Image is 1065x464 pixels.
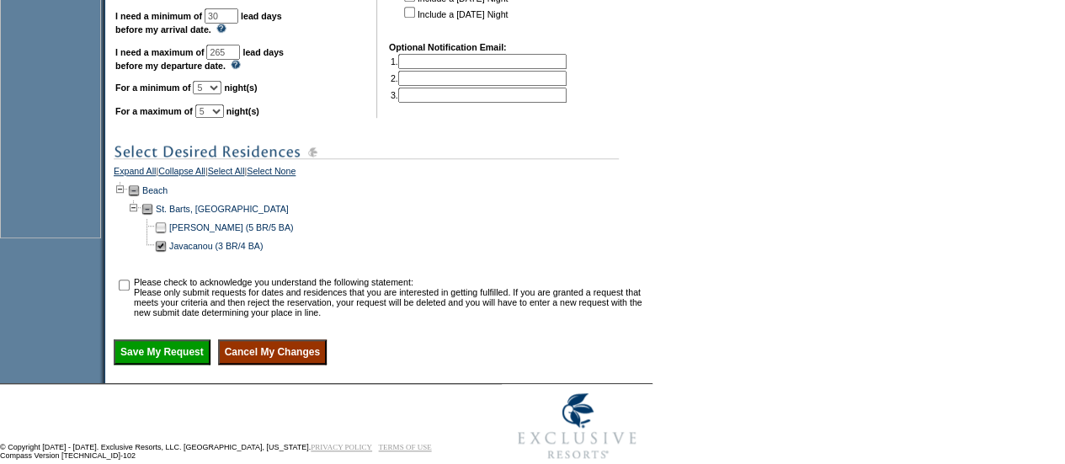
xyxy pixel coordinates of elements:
td: 3. [391,88,567,103]
a: St. Barts, [GEOGRAPHIC_DATA] [156,204,289,214]
b: I need a minimum of [115,11,202,21]
b: For a maximum of [115,106,193,116]
b: night(s) [224,83,257,93]
a: Javacanou (3 BR/4 BA) [169,241,263,251]
b: lead days before my departure date. [115,47,284,71]
input: Save My Request [114,339,210,365]
a: Beach [142,185,168,195]
a: Expand All [114,166,156,181]
input: Cancel My Changes [218,339,327,365]
td: Please check to acknowledge you understand the following statement: Please only submit requests f... [134,277,647,317]
b: Optional Notification Email: [389,42,507,52]
td: 2. [391,71,567,86]
a: Select All [208,166,245,181]
a: TERMS OF USE [379,443,432,451]
div: | | | [114,166,648,181]
a: Collapse All [158,166,205,181]
td: 1. [391,54,567,69]
img: questionMark_lightBlue.gif [231,60,241,69]
a: Select None [247,166,296,181]
a: PRIVACY POLICY [311,443,372,451]
b: For a minimum of [115,83,190,93]
b: night(s) [226,106,259,116]
b: lead days before my arrival date. [115,11,282,35]
b: I need a maximum of [115,47,204,57]
img: questionMark_lightBlue.gif [216,24,226,33]
a: [PERSON_NAME] (5 BR/5 BA) [169,222,293,232]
